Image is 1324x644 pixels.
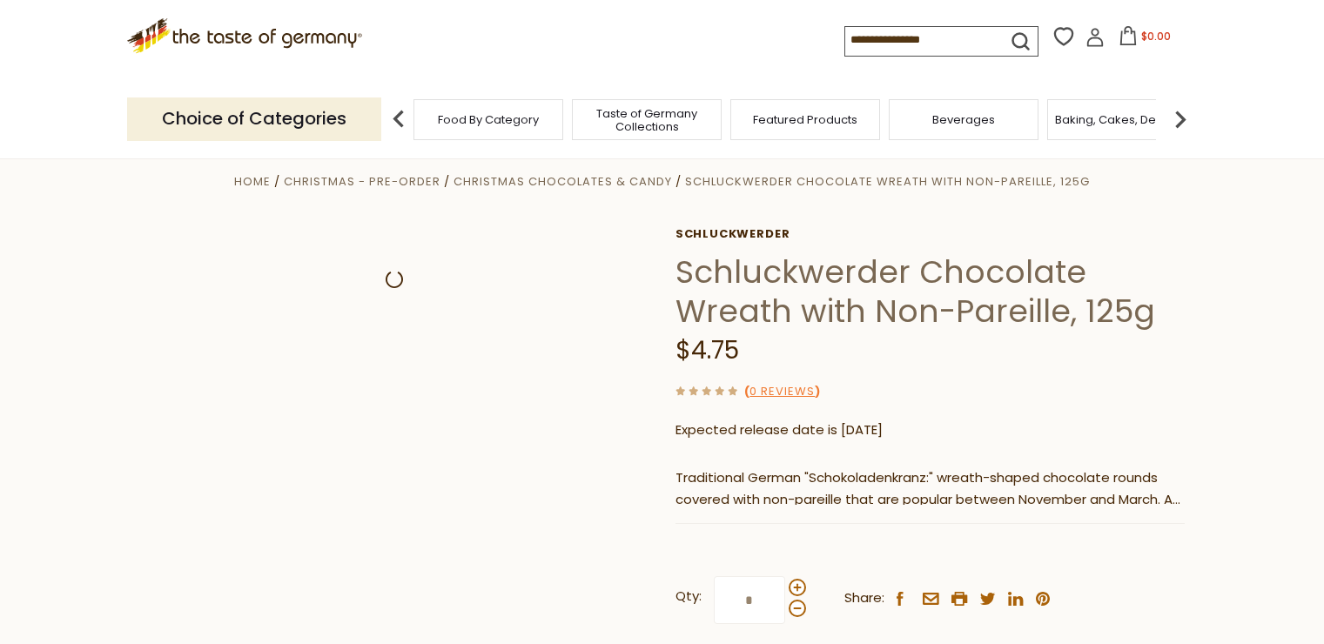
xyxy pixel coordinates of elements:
a: 0 Reviews [749,383,815,401]
a: Beverages [932,113,995,126]
a: Baking, Cakes, Desserts [1055,113,1190,126]
a: Christmas - PRE-ORDER [284,173,440,190]
p: Expected release date is [DATE] [675,419,1185,441]
span: Share: [844,587,884,609]
span: ( ) [744,383,820,399]
span: $0.00 [1141,29,1171,44]
a: Food By Category [438,113,539,126]
p: Traditional German "Schokoladenkranz:" wreath-shaped chocolate rounds covered with non-pareille t... [675,467,1185,511]
a: Schluckwerder [675,227,1185,241]
input: Qty: [714,576,785,624]
span: $4.75 [675,333,739,367]
img: next arrow [1163,102,1198,137]
h1: Schluckwerder Chocolate Wreath with Non-Pareille, 125g [675,252,1185,331]
a: Home [234,173,271,190]
a: Schluckwerder Chocolate Wreath with Non-Pareille, 125g [685,173,1090,190]
strong: Qty: [675,586,702,607]
a: Christmas Chocolates & Candy [454,173,672,190]
img: previous arrow [381,102,416,137]
p: Choice of Categories [127,97,381,140]
button: $0.00 [1108,26,1182,52]
a: Taste of Germany Collections [577,107,716,133]
a: Featured Products [753,113,857,126]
